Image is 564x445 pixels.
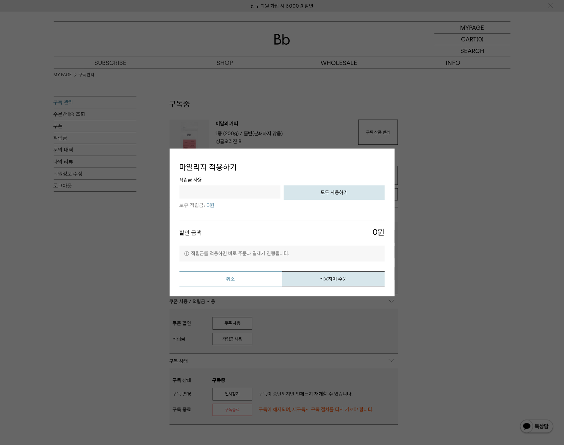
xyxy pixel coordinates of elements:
[179,246,385,262] p: 적립금를 적용하면 바로 주문과 결제가 진행됩니다.
[179,176,385,186] span: 적립금 사용
[179,158,385,176] h4: 마일리지 적용하기
[179,229,202,236] strong: 할인 금액
[179,201,205,210] span: 보유 적립금:
[284,186,385,200] button: 모두 사용하기
[207,201,215,210] span: 0원
[282,227,385,239] span: 원
[179,272,282,287] button: 취소
[373,227,378,238] span: 0
[282,272,385,287] button: 적용하여 주문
